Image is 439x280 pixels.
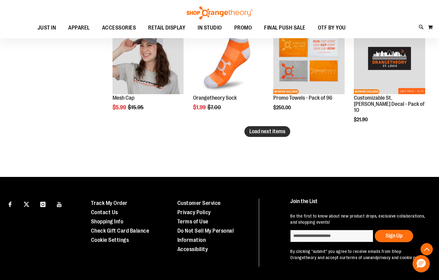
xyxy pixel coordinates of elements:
[354,117,369,122] span: $21.90
[354,95,425,113] a: Customizable St. [PERSON_NAME] Decal - Pack of 10
[102,21,136,35] span: ACCESSORIES
[192,21,228,35] a: IN STUDIO
[128,104,144,110] span: $15.95
[234,21,252,35] span: PROMO
[273,95,332,101] a: Promo Towels - Pack of 96
[38,198,48,209] a: Visit our Instagram page
[193,104,207,110] span: $1.99
[24,202,29,207] img: Twitter
[113,95,134,101] a: Mesh Cap
[413,255,430,272] button: Hello, have a question? Let’s chat.
[273,23,345,95] a: Promo Towels - Pack of 96NETWORK EXCLUSIVE
[96,21,142,35] a: ACCESSORIES
[91,228,149,234] a: Check Gift Card Balance
[190,20,267,126] div: product
[377,255,425,260] a: privacy and cookie policy.
[193,23,264,95] a: Product image for Orangetheory SockSALE
[244,126,290,137] button: Load next items
[386,233,402,239] span: Sign Up
[109,20,187,126] div: product
[177,246,208,252] a: Accessibility
[91,209,118,215] a: Contact Us
[270,20,348,126] div: product
[54,198,65,209] a: Visit our Youtube page
[68,21,90,35] span: APPAREL
[354,23,425,95] a: Product image for Customizable St. Louis Car Decal - 10 PKNETWORK EXCLUSIVE
[38,21,56,35] span: JUST IN
[354,23,425,94] img: Product image for Customizable St. Louis Car Decal - 10 PK
[177,228,234,243] a: Do Not Sell My Personal Information
[249,128,285,134] span: Load next items
[273,89,299,94] span: NETWORK EXCLUSIVE
[375,230,413,242] button: Sign Up
[148,21,185,35] span: RETAIL DISPLAY
[318,21,346,35] span: OTF BY YOU
[228,21,258,35] a: PROMO
[312,21,352,35] a: OTF BY YOU
[354,89,379,94] span: NETWORK EXCLUSIVE
[290,230,373,242] input: enter email
[273,105,292,110] span: $250.00
[273,23,345,94] img: Promo Towels - Pack of 96
[62,21,96,35] a: APPAREL
[113,23,184,94] img: Product image for Orangetheory Mesh Cap
[177,200,221,206] a: Customer Service
[113,104,127,110] span: $5.99
[264,21,306,35] span: FINAL PUSH SALE
[290,198,427,210] h4: Join the List
[198,21,222,35] span: IN STUDIO
[113,23,184,95] a: Product image for Orangetheory Mesh CapSALE
[31,21,62,35] a: JUST IN
[177,218,208,225] a: Terms of Use
[193,23,264,94] img: Product image for Orangetheory Sock
[290,248,427,261] p: By clicking "submit" you agree to receive emails from Shop Orangetheory and accept our and
[91,218,124,225] a: Shopping Info
[351,20,428,138] div: product
[421,243,433,255] button: Back To Top
[91,200,128,206] a: Track My Order
[258,21,312,35] a: FINAL PUSH SALE
[91,237,129,243] a: Cookie Settings
[290,213,427,225] p: Be the first to know about new product drops, exclusive collaborations, and shopping events!
[346,255,370,260] a: terms of use
[208,104,222,110] span: $7.00
[193,95,237,101] a: Orangetheory Sock
[186,6,253,19] img: Shop Orangetheory
[21,198,32,209] a: Visit our X page
[142,21,192,35] a: RETAIL DISPLAY
[177,209,211,215] a: Privacy Policy
[5,198,15,209] a: Visit our Facebook page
